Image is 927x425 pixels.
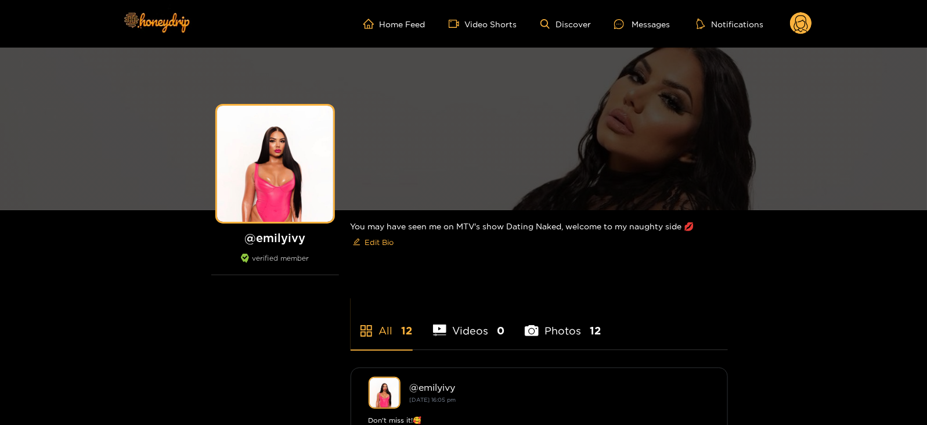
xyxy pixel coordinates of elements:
[449,19,465,29] span: video-camera
[369,377,401,409] img: emilyivy
[211,254,339,275] div: verified member
[693,18,767,30] button: Notifications
[363,19,425,29] a: Home Feed
[449,19,517,29] a: Video Shorts
[590,323,601,338] span: 12
[365,236,394,248] span: Edit Bio
[359,324,373,338] span: appstore
[353,238,360,247] span: edit
[351,233,396,251] button: editEdit Bio
[614,17,670,31] div: Messages
[410,397,456,403] small: [DATE] 16:05 pm
[497,323,504,338] span: 0
[363,19,380,29] span: home
[402,323,413,338] span: 12
[433,297,505,350] li: Videos
[525,297,601,350] li: Photos
[211,230,339,245] h1: @ emilyivy
[410,382,710,392] div: @ emilyivy
[540,19,591,29] a: Discover
[351,210,728,261] div: You may have seen me on MTV's show Dating Naked, welcome to my naughty side 💋
[351,297,413,350] li: All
